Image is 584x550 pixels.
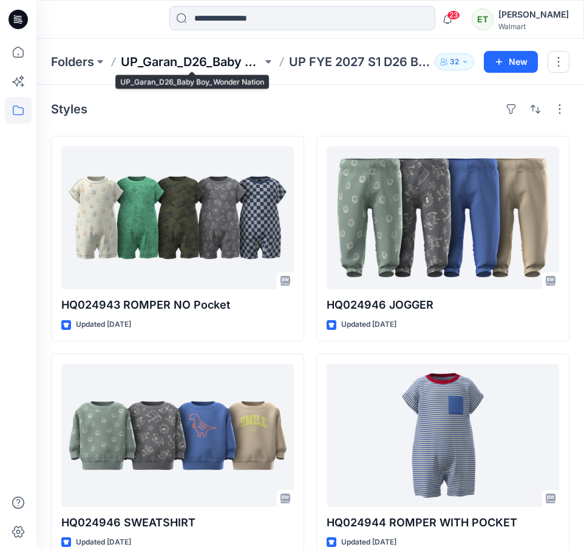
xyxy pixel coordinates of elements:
[51,102,87,116] h4: Styles
[435,53,474,70] button: 32
[498,22,569,31] div: Walmart
[341,318,396,331] p: Updated [DATE]
[341,536,396,549] p: Updated [DATE]
[327,364,559,507] a: HQ024944 ROMPER WITH POCKET
[61,297,294,314] p: HQ024943 ROMPER NO Pocket
[327,297,559,314] p: HQ024946 JOGGER
[76,318,131,331] p: Updated [DATE]
[447,10,460,20] span: 23
[51,53,94,70] a: Folders
[121,53,262,70] a: UP_Garan_D26_Baby Boy_Wonder Nation
[484,51,538,73] button: New
[498,7,569,22] div: [PERSON_NAME]
[61,514,294,531] p: HQ024946 SWEATSHIRT
[76,536,131,549] p: Updated [DATE]
[327,146,559,289] a: HQ024946 JOGGER
[450,55,459,69] p: 32
[472,8,494,30] div: ET
[289,53,430,70] p: UP FYE 2027 S1 D26 BB Hanging Garan
[61,146,294,289] a: HQ024943 ROMPER NO Pocket
[327,514,559,531] p: HQ024944 ROMPER WITH POCKET
[61,364,294,507] a: HQ024946 SWEATSHIRT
